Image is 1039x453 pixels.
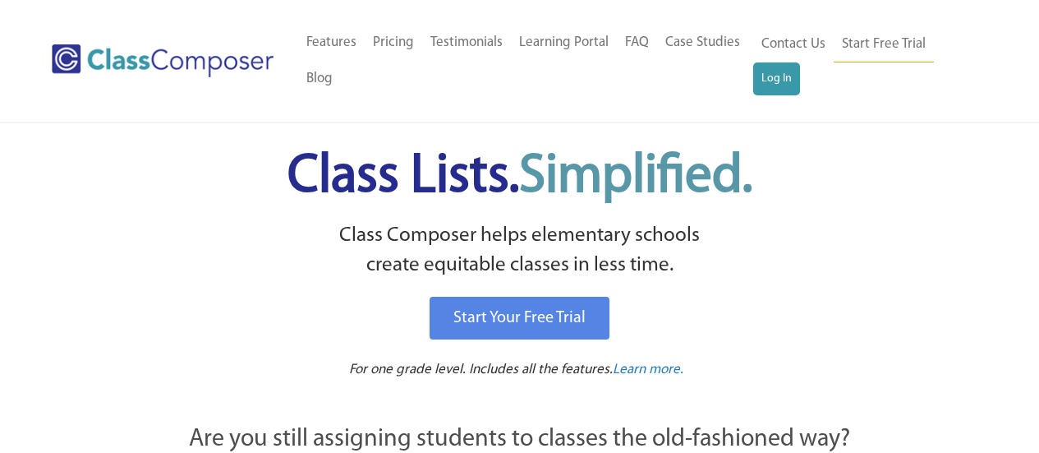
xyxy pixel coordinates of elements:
[753,26,975,95] nav: Header Menu
[430,297,609,340] a: Start Your Free Trial
[613,360,683,381] a: Learn more.
[422,25,511,61] a: Testimonials
[349,363,613,377] span: For one grade level. Includes all the features.
[753,62,800,95] a: Log In
[298,25,365,61] a: Features
[99,221,941,281] p: Class Composer helps elementary schools create equitable classes in less time.
[298,25,753,97] nav: Header Menu
[287,150,752,204] span: Class Lists.
[834,26,934,63] a: Start Free Trial
[365,25,422,61] a: Pricing
[511,25,617,61] a: Learning Portal
[519,150,752,204] span: Simplified.
[613,363,683,377] span: Learn more.
[52,44,274,77] img: Class Composer
[617,25,657,61] a: FAQ
[453,310,586,326] span: Start Your Free Trial
[753,26,834,62] a: Contact Us
[657,25,748,61] a: Case Studies
[298,61,341,97] a: Blog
